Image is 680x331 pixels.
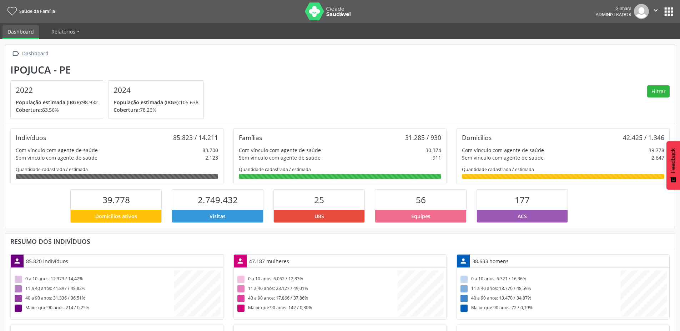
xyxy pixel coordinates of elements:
[634,4,649,19] img: img
[10,64,209,76] div: Ipojuca - PE
[114,106,140,113] span: Cobertura:
[623,134,664,141] div: 42.425 / 1.346
[651,154,664,161] div: 2.647
[114,86,198,95] h4: 2024
[16,106,98,114] p: 83,56%
[666,141,680,190] button: Feedback - Mostrar pesquisa
[239,154,321,161] div: Sem vínculo com agente de saúde
[24,255,71,267] div: 85.820 indivíduos
[10,237,670,245] div: Resumo dos indivíduos
[459,274,620,284] div: 0 a 10 anos: 6.321 / 16,36%
[239,134,262,141] div: Famílias
[596,11,631,17] span: Administrador
[13,284,174,294] div: 11 a 40 anos: 41.897 / 48,82%
[459,284,620,294] div: 11 a 40 anos: 18.770 / 48,59%
[13,257,21,265] i: person
[16,99,82,106] span: População estimada (IBGE):
[19,8,55,14] span: Saúde da Família
[13,294,174,303] div: 40 a 90 anos: 31.336 / 36,51%
[425,146,441,154] div: 30.374
[470,255,511,267] div: 38.633 homens
[518,212,527,220] span: ACS
[459,257,467,265] i: person
[210,212,226,220] span: Visitas
[21,49,50,59] div: Dashboard
[663,5,675,18] button: apps
[462,166,664,172] div: Quantidade cadastrada / estimada
[433,154,441,161] div: 911
[16,99,98,106] p: 98.932
[236,284,397,294] div: 11 a 40 anos: 23.127 / 49,01%
[10,49,21,59] i: 
[647,85,670,97] button: Filtrar
[5,5,55,17] a: Saúde da Família
[236,303,397,313] div: Maior que 90 anos: 142 / 0,30%
[459,303,620,313] div: Maior que 90 anos: 72 / 0,19%
[416,194,426,206] span: 56
[198,194,238,206] span: 2.749.432
[16,134,46,141] div: Indivíduos
[13,274,174,284] div: 0 a 10 anos: 12.373 / 14,42%
[670,148,676,173] span: Feedback
[459,294,620,303] div: 40 a 90 anos: 13.470 / 34,87%
[95,212,137,220] span: Domicílios ativos
[236,274,397,284] div: 0 a 10 anos: 6.052 / 12,83%
[411,212,430,220] span: Equipes
[236,257,244,265] i: person
[649,146,664,154] div: 39.778
[2,25,39,39] a: Dashboard
[13,303,174,313] div: Maior que 90 anos: 214 / 0,25%
[46,25,85,38] a: Relatórios
[314,194,324,206] span: 25
[202,146,218,154] div: 83.700
[114,106,198,114] p: 78,26%
[462,134,492,141] div: Domicílios
[462,146,544,154] div: Com vínculo com agente de saúde
[51,28,75,35] span: Relatórios
[405,134,441,141] div: 31.285 / 930
[515,194,530,206] span: 177
[16,106,42,113] span: Cobertura:
[16,146,98,154] div: Com vínculo com agente de saúde
[596,5,631,11] div: Gilmara
[205,154,218,161] div: 2.123
[10,49,50,59] a:  Dashboard
[314,212,324,220] span: UBS
[102,194,130,206] span: 39.778
[114,99,198,106] p: 105.638
[16,166,218,172] div: Quantidade cadastrada / estimada
[236,294,397,303] div: 40 a 90 anos: 17.866 / 37,86%
[239,166,441,172] div: Quantidade cadastrada / estimada
[462,154,544,161] div: Sem vínculo com agente de saúde
[16,154,97,161] div: Sem vínculo com agente de saúde
[16,86,98,95] h4: 2022
[114,99,180,106] span: População estimada (IBGE):
[652,6,660,14] i: 
[649,4,663,19] button: 
[173,134,218,141] div: 85.823 / 14.211
[239,146,321,154] div: Com vínculo com agente de saúde
[247,255,292,267] div: 47.187 mulheres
